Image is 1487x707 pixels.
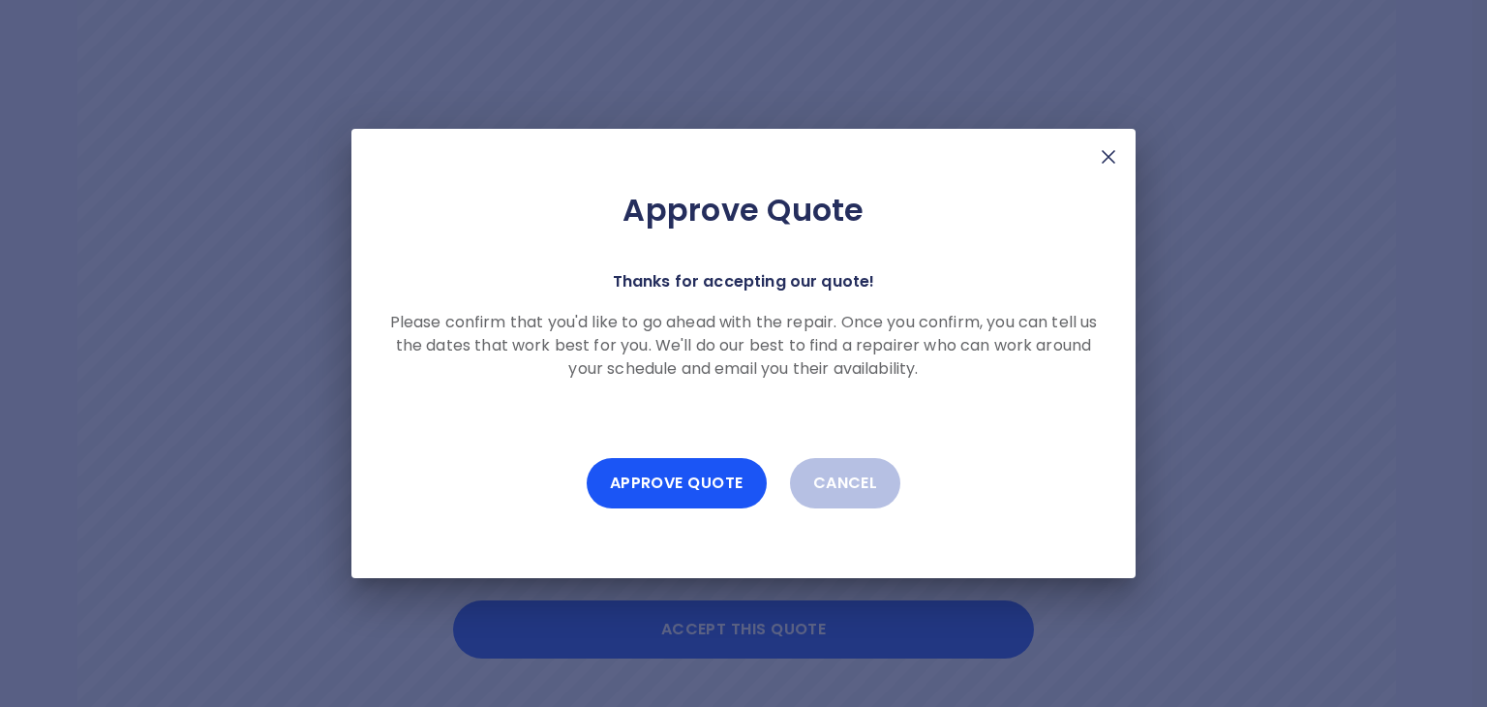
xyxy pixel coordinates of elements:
button: Approve Quote [587,458,767,508]
p: Please confirm that you'd like to go ahead with the repair. Once you confirm, you can tell us the... [382,311,1105,381]
p: Thanks for accepting our quote! [613,268,875,295]
img: X Mark [1097,145,1120,169]
h2: Approve Quote [382,191,1105,230]
button: Cancel [790,458,901,508]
